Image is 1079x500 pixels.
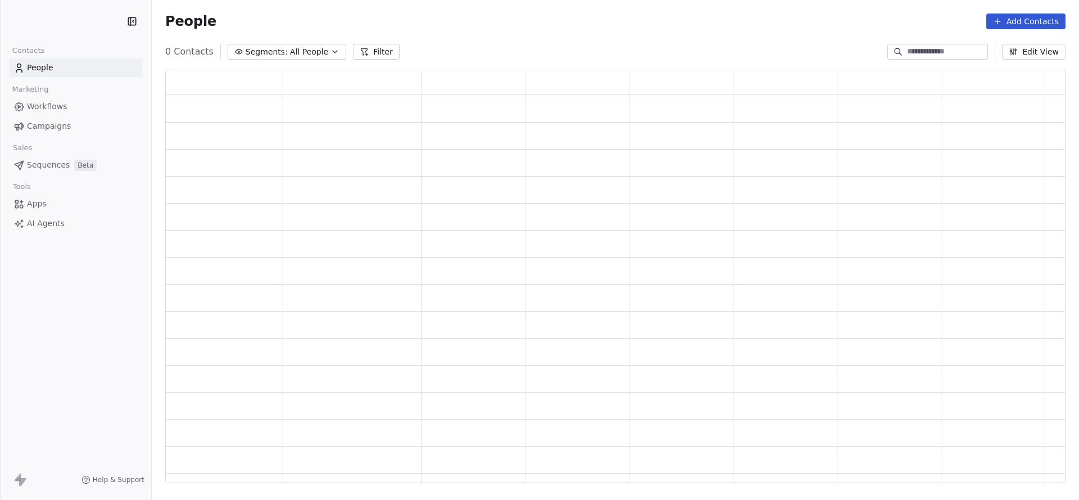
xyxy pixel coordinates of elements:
span: Help & Support [93,475,144,484]
a: Workflows [9,97,142,116]
a: People [9,58,142,77]
a: AI Agents [9,214,142,233]
span: Sales [8,139,37,156]
span: 0 Contacts [165,45,214,58]
span: Tools [8,178,35,195]
span: Campaigns [27,120,71,132]
span: People [27,62,53,74]
span: All People [290,46,328,58]
span: Beta [74,160,97,171]
a: Apps [9,195,142,213]
span: Marketing [7,81,53,98]
span: AI Agents [27,218,65,229]
span: Segments: [246,46,288,58]
span: Sequences [27,159,70,171]
a: Help & Support [81,475,144,484]
button: Filter [353,44,400,60]
a: SequencesBeta [9,156,142,174]
span: Contacts [7,42,49,59]
button: Add Contacts [986,13,1066,29]
a: Campaigns [9,117,142,136]
span: Workflows [27,101,67,112]
button: Edit View [1002,44,1066,60]
span: Apps [27,198,47,210]
span: People [165,13,216,30]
